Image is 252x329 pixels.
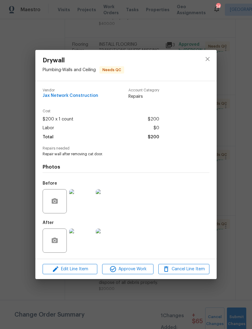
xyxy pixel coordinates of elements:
span: Repair wall after removing cat door. [43,152,193,157]
span: Jax Network Construction [43,94,98,98]
span: Account Category [128,88,159,92]
button: Approve Work [102,264,153,275]
span: Drywall [43,57,124,64]
span: Total [43,133,53,142]
button: Edit Line Item [43,264,97,275]
button: close [200,52,215,66]
span: Cancel Line Item [160,265,208,273]
span: Approve Work [104,265,151,273]
span: Repairs needed [43,146,209,150]
span: $200 [148,115,159,124]
span: Repairs [128,94,159,100]
span: Cost [43,109,159,113]
button: Cancel Line Item [158,264,209,275]
h5: Before [43,181,57,186]
h5: After [43,221,54,225]
span: Edit Line Item [44,265,95,273]
span: Vendor [43,88,98,92]
span: Needs QC [100,67,124,73]
div: 24 [216,4,220,10]
span: $0 [153,124,159,133]
span: $200 x 1 count [43,115,73,124]
span: Plumbing - Walls and Ceiling [43,67,96,72]
span: Labor [43,124,54,133]
span: $200 [148,133,159,142]
h4: Photos [43,164,209,170]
